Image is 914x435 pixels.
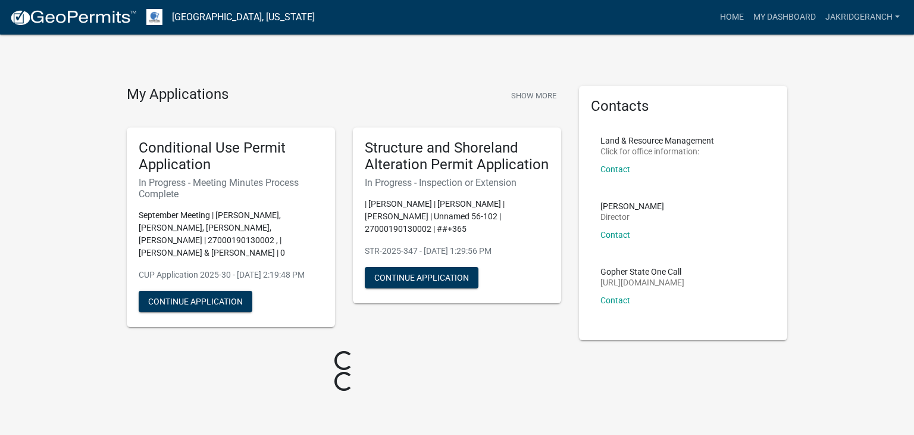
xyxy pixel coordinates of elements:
[139,291,252,312] button: Continue Application
[139,177,323,200] h6: In Progress - Meeting Minutes Process Complete
[506,86,561,105] button: Show More
[146,9,162,25] img: Otter Tail County, Minnesota
[139,269,323,281] p: CUP Application 2025-30 - [DATE] 2:19:48 PM
[365,267,478,288] button: Continue Application
[600,147,714,156] p: Click for office information:
[365,245,549,257] p: STR-2025-347 - [DATE] 1:29:56 PM
[139,139,323,174] h5: Conditional Use Permit Application
[715,6,749,29] a: Home
[600,296,630,305] a: Contact
[365,198,549,235] p: | [PERSON_NAME] | [PERSON_NAME] | [PERSON_NAME] | Unnamed 56-102 | 27000190130002 | ##+365
[591,98,775,115] h5: Contacts
[600,213,664,221] p: Director
[600,136,714,145] p: Land & Resource Management
[172,7,315,27] a: [GEOGRAPHIC_DATA], [US_STATE]
[139,209,323,259] p: September Meeting | [PERSON_NAME], [PERSON_NAME], [PERSON_NAME], [PERSON_NAME] | 27000190130002 ,...
[365,139,549,174] h5: Structure and Shoreland Alteration Permit Application
[749,6,821,29] a: My Dashboard
[365,177,549,188] h6: In Progress - Inspection or Extension
[821,6,904,29] a: jakridgeranch
[600,164,630,174] a: Contact
[600,278,684,287] p: [URL][DOMAIN_NAME]
[600,268,684,276] p: Gopher State One Call
[600,230,630,240] a: Contact
[600,202,664,210] p: [PERSON_NAME]
[127,86,228,104] h4: My Applications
